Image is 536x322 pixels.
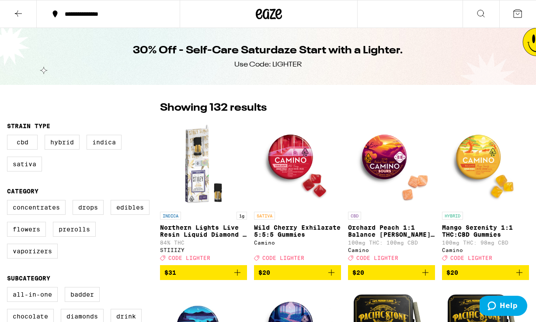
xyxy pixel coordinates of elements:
[160,247,247,253] div: STIIIZY
[442,120,529,207] img: Camino - Mango Serenity 1:1 THC:CBD Gummies
[237,212,247,220] p: 1g
[111,200,150,215] label: Edibles
[7,188,38,195] legend: Category
[348,247,435,253] div: Camino
[480,296,527,318] iframe: Opens a widget where you can find more information
[442,212,463,220] p: HYBRID
[160,212,181,220] p: INDICA
[254,265,341,280] button: Add to bag
[168,255,210,261] span: CODE LIGHTER
[442,265,529,280] button: Add to bag
[450,255,492,261] span: CODE LIGHTER
[160,120,247,265] a: Open page for Northern Lights Live Resin Liquid Diamond - 1g from STIIIZY
[348,224,435,238] p: Orchard Peach 1:1 Balance [PERSON_NAME] Gummies
[160,101,267,115] p: Showing 132 results
[262,255,304,261] span: CODE LIGHTER
[356,255,398,261] span: CODE LIGHTER
[133,43,403,58] h1: 30% Off - Self-Care Saturdaze Start with a Lighter.
[348,120,435,265] a: Open page for Orchard Peach 1:1 Balance Sours Gummies from Camino
[254,240,341,245] div: Camino
[65,287,100,302] label: Badder
[7,157,42,171] label: Sativa
[7,135,38,150] label: CBD
[348,265,435,280] button: Add to bag
[7,122,50,129] legend: Strain Type
[7,244,58,259] label: Vaporizers
[164,269,176,276] span: $31
[352,269,364,276] span: $20
[7,222,46,237] label: Flowers
[348,212,361,220] p: CBD
[254,224,341,238] p: Wild Cherry Exhilarate 5:5:5 Gummies
[53,222,96,237] label: Prerolls
[258,269,270,276] span: $20
[87,135,122,150] label: Indica
[254,120,341,207] img: Camino - Wild Cherry Exhilarate 5:5:5 Gummies
[254,120,341,265] a: Open page for Wild Cherry Exhilarate 5:5:5 Gummies from Camino
[254,212,275,220] p: SATIVA
[160,120,247,207] img: STIIIZY - Northern Lights Live Resin Liquid Diamond - 1g
[234,60,302,70] div: Use Code: LIGHTER
[446,269,458,276] span: $20
[45,135,80,150] label: Hybrid
[442,224,529,238] p: Mango Serenity 1:1 THC:CBD Gummies
[160,265,247,280] button: Add to bag
[160,224,247,238] p: Northern Lights Live Resin Liquid Diamond - 1g
[442,240,529,245] p: 100mg THC: 98mg CBD
[7,275,50,282] legend: Subcategory
[348,240,435,245] p: 100mg THC: 100mg CBD
[442,120,529,265] a: Open page for Mango Serenity 1:1 THC:CBD Gummies from Camino
[73,200,104,215] label: Drops
[7,287,58,302] label: All-In-One
[160,240,247,245] p: 84% THC
[7,200,66,215] label: Concentrates
[442,247,529,253] div: Camino
[348,120,435,207] img: Camino - Orchard Peach 1:1 Balance Sours Gummies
